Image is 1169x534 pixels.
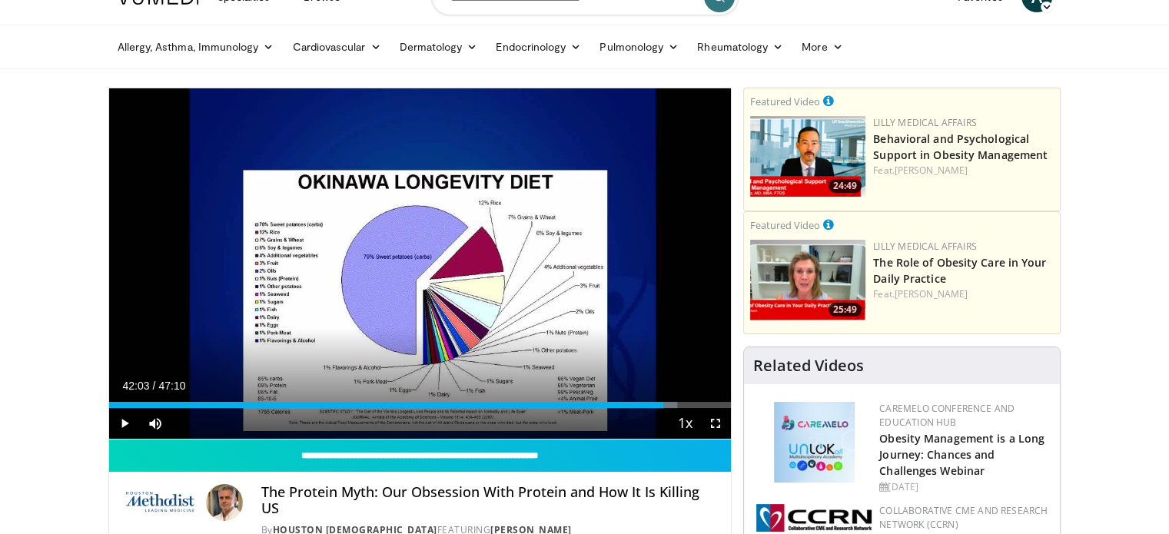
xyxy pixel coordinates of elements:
small: Featured Video [750,218,820,232]
button: Fullscreen [700,408,731,439]
a: Collaborative CME and Research Network (CCRN) [879,504,1048,531]
span: 47:10 [158,380,185,392]
span: 42:03 [123,380,150,392]
a: Dermatology [390,32,487,62]
span: 24:49 [829,179,862,193]
button: Mute [140,408,171,439]
a: Cardiovascular [283,32,390,62]
a: Obesity Management is a Long Journey: Chances and Challenges Webinar [879,431,1044,478]
img: Houston Methodist [121,484,200,521]
a: Endocrinology [487,32,590,62]
div: [DATE] [879,480,1048,494]
button: Playback Rate [669,408,700,439]
div: Feat. [873,164,1054,177]
img: 45df64a9-a6de-482c-8a90-ada250f7980c.png.150x105_q85_autocrop_double_scale_upscale_version-0.2.jpg [774,402,855,483]
img: ba3304f6-7838-4e41-9c0f-2e31ebde6754.png.150x105_q85_crop-smart_upscale.png [750,116,865,197]
a: [PERSON_NAME] [895,164,968,177]
video-js: Video Player [109,88,732,439]
img: e1208b6b-349f-4914-9dd7-f97803bdbf1d.png.150x105_q85_crop-smart_upscale.png [750,240,865,320]
a: Behavioral and Psychological Support in Obesity Management [873,131,1048,162]
button: Play [109,408,140,439]
a: Lilly Medical Affairs [873,240,977,253]
a: Allergy, Asthma, Immunology [108,32,284,62]
div: Feat. [873,287,1054,301]
span: 25:49 [829,303,862,317]
a: Lilly Medical Affairs [873,116,977,129]
a: [PERSON_NAME] [895,287,968,300]
a: Rheumatology [688,32,792,62]
a: 24:49 [750,116,865,197]
h4: The Protein Myth: Our Obsession With Protein and How It Is Killing US [261,484,719,517]
img: a04ee3ba-8487-4636-b0fb-5e8d268f3737.png.150x105_q85_autocrop_double_scale_upscale_version-0.2.png [756,504,872,532]
a: Pulmonology [590,32,688,62]
img: Avatar [206,484,243,521]
a: 25:49 [750,240,865,320]
a: CaReMeLO Conference and Education Hub [879,402,1015,429]
div: Progress Bar [109,402,732,408]
span: / [153,380,156,392]
h4: Related Videos [753,357,864,375]
small: Featured Video [750,95,820,108]
a: The Role of Obesity Care in Your Daily Practice [873,255,1046,286]
a: More [792,32,852,62]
